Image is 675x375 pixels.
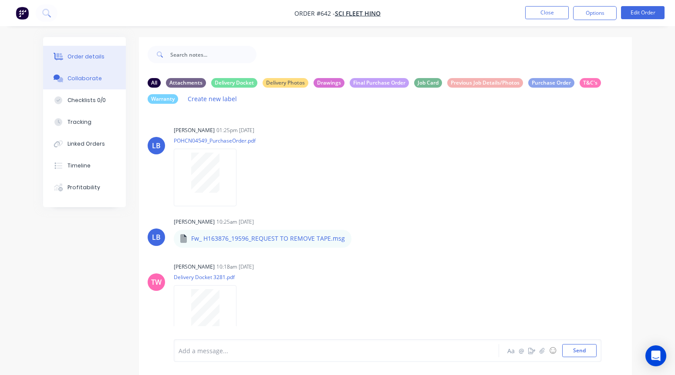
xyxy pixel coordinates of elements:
[67,140,105,148] div: Linked Orders
[447,78,523,88] div: Previous Job Details/Photos
[216,218,254,226] div: 10:25am [DATE]
[67,53,105,61] div: Order details
[216,126,254,134] div: 01:25pm [DATE]
[43,68,126,89] button: Collaborate
[67,118,91,126] div: Tracking
[43,46,126,68] button: Order details
[516,345,526,356] button: @
[174,137,256,144] p: POHCN04549_PurchaseOrder.pdf
[528,78,574,88] div: Purchase Order
[148,78,161,88] div: All
[43,177,126,198] button: Profitability
[314,78,344,88] div: Drawings
[211,78,257,88] div: Delivery Docket
[43,133,126,155] button: Linked Orders
[216,263,254,271] div: 10:18am [DATE]
[573,6,617,20] button: Options
[152,232,161,242] div: LB
[43,89,126,111] button: Checklists 0/0
[506,345,516,356] button: Aa
[170,46,256,63] input: Search notes...
[294,9,335,17] span: Order #642 -
[67,96,106,104] div: Checklists 0/0
[148,94,178,104] div: Warranty
[174,126,215,134] div: [PERSON_NAME]
[43,111,126,133] button: Tracking
[562,344,597,357] button: Send
[350,78,409,88] div: Final Purchase Order
[67,162,91,170] div: Timeline
[645,345,666,366] div: Open Intercom Messenger
[414,78,442,88] div: Job Card
[335,9,381,17] a: Sci Fleet Hino
[525,6,569,19] button: Close
[174,263,215,271] div: [PERSON_NAME]
[580,78,601,88] div: T&C's
[183,93,242,105] button: Create new label
[67,75,102,82] div: Collaborate
[621,6,665,19] button: Edit Order
[16,7,29,20] img: Factory
[151,277,162,287] div: TW
[174,218,215,226] div: [PERSON_NAME]
[547,345,558,356] button: ☺
[191,234,345,243] p: Fw_ H163876_19596_REQUEST TO REMOVE TAPE.msg
[174,273,245,281] p: Delivery Docket 3281.pdf
[43,155,126,177] button: Timeline
[263,78,308,88] div: Delivery Photos
[67,184,100,191] div: Profitability
[166,78,206,88] div: Attachments
[152,140,161,151] div: LB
